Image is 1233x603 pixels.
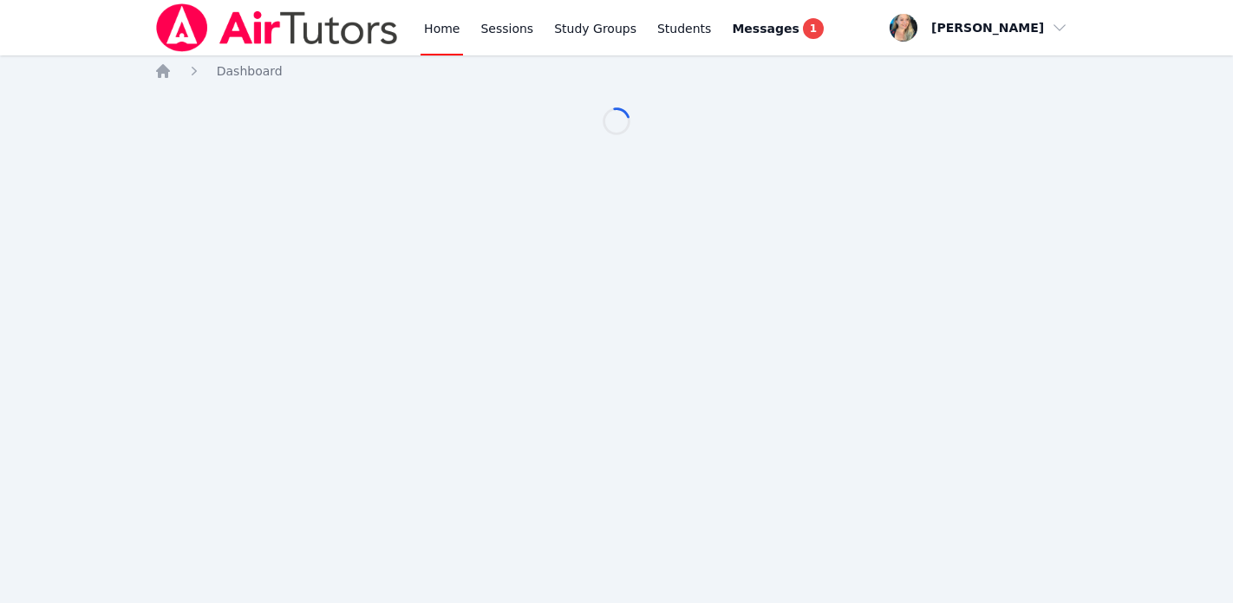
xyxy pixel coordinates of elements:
[803,18,824,39] span: 1
[217,64,283,78] span: Dashboard
[217,62,283,80] a: Dashboard
[154,62,1080,80] nav: Breadcrumb
[732,20,799,37] span: Messages
[154,3,400,52] img: Air Tutors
